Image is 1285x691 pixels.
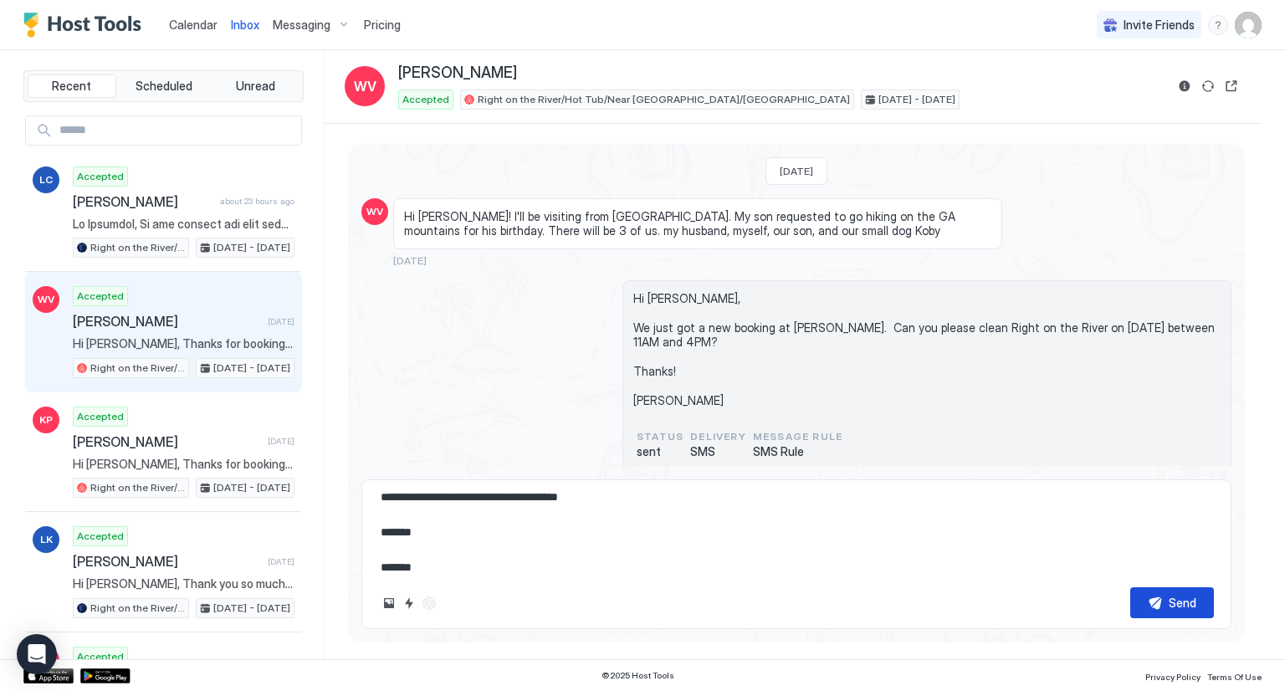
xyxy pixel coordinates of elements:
a: Calendar [169,16,218,33]
div: tab-group [23,70,304,102]
span: Accepted [77,409,124,424]
span: [DATE] [268,556,294,567]
span: [DATE] - [DATE] [213,480,290,495]
span: Accepted [77,649,124,664]
span: Lo Ipsumdol, Si ame consect adi elit seddoeiu tempori ut Labor et dol Magna al Enimadm! Veni'q no... [73,217,294,232]
span: [DATE] [780,165,813,177]
span: [PERSON_NAME] [73,313,261,330]
span: © 2025 Host Tools [602,670,674,681]
span: [DATE] [393,254,427,267]
span: KP [39,412,53,427]
span: Hi [PERSON_NAME], We just got a new booking at [PERSON_NAME]. Can you please clean Right on the R... [633,291,1221,408]
span: Pricing [364,18,401,33]
button: Recent [28,74,116,98]
span: Invite Friends [1124,18,1195,33]
span: WV [366,204,383,219]
span: Right on the River/Hot Tub/Near [GEOGRAPHIC_DATA]/[GEOGRAPHIC_DATA] [478,92,850,107]
span: Privacy Policy [1145,672,1201,682]
span: status [637,429,683,444]
div: User profile [1235,12,1262,38]
span: [DATE] - [DATE] [213,240,290,255]
button: Open reservation [1221,76,1241,96]
span: Accepted [77,529,124,544]
span: Unread [236,79,275,94]
span: Messaging [273,18,330,33]
span: WV [38,292,54,307]
span: Message Rule [753,429,842,444]
a: Inbox [231,16,259,33]
a: Privacy Policy [1145,667,1201,684]
span: Accepted [77,289,124,304]
span: Accepted [402,92,449,107]
span: [PERSON_NAME] [73,433,261,450]
span: Accepted [77,169,124,184]
span: Hi [PERSON_NAME], Thank you so much for choosing to stay at our cabin while in [GEOGRAPHIC_DATA].... [73,576,294,591]
button: Scheduled [120,74,208,98]
span: WV [354,76,376,96]
span: Hi [PERSON_NAME]! I'll be visiting from [GEOGRAPHIC_DATA]. My son requested to go hiking on the G... [404,209,991,238]
a: Google Play Store [80,668,131,683]
span: Right on the River/Hot Tub/Near [GEOGRAPHIC_DATA]/[GEOGRAPHIC_DATA] [90,361,185,376]
span: LC [39,172,53,187]
button: Sync reservation [1198,76,1218,96]
span: Right on the River/Hot Tub/Near [GEOGRAPHIC_DATA]/[GEOGRAPHIC_DATA] [90,240,185,255]
button: Reservation information [1175,76,1195,96]
input: Input Field [53,116,301,145]
button: Unread [211,74,299,98]
span: SMS Rule [753,444,842,459]
span: Scheduled [136,79,192,94]
span: Calendar [169,18,218,32]
button: Quick reply [399,593,419,613]
span: Terms Of Use [1207,672,1262,682]
div: Open Intercom Messenger [17,634,57,674]
span: [DATE] [268,316,294,327]
a: App Store [23,668,74,683]
span: Hi [PERSON_NAME], Thanks for booking our cabin, Right on the River! I’ll send you everything you ... [73,336,294,351]
span: [PERSON_NAME] [73,193,213,210]
span: Hi [PERSON_NAME], Thanks for booking our cabin, Right on the River! I’ll send you everything you ... [73,457,294,472]
span: [DATE] - [DATE] [878,92,955,107]
span: Delivery [690,429,746,444]
div: Send [1169,594,1196,612]
span: [DATE] [268,436,294,447]
span: sent [637,444,683,459]
span: LK [40,532,53,547]
span: about 23 hours ago [220,196,294,207]
button: Upload image [379,593,399,613]
button: Send [1130,587,1214,618]
span: Right on the River/Hot Tub/Near [GEOGRAPHIC_DATA]/[GEOGRAPHIC_DATA] [90,601,185,616]
span: Right on the River/Hot Tub/Near [GEOGRAPHIC_DATA]/[GEOGRAPHIC_DATA] [90,480,185,495]
span: [DATE] - [DATE] [213,601,290,616]
span: Inbox [231,18,259,32]
a: Terms Of Use [1207,667,1262,684]
span: [DATE] - [DATE] [213,361,290,376]
span: [PERSON_NAME] [73,553,261,570]
div: menu [1208,15,1228,35]
span: [PERSON_NAME] [398,64,517,83]
span: Recent [52,79,91,94]
span: SMS [690,444,746,459]
a: Host Tools Logo [23,13,149,38]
